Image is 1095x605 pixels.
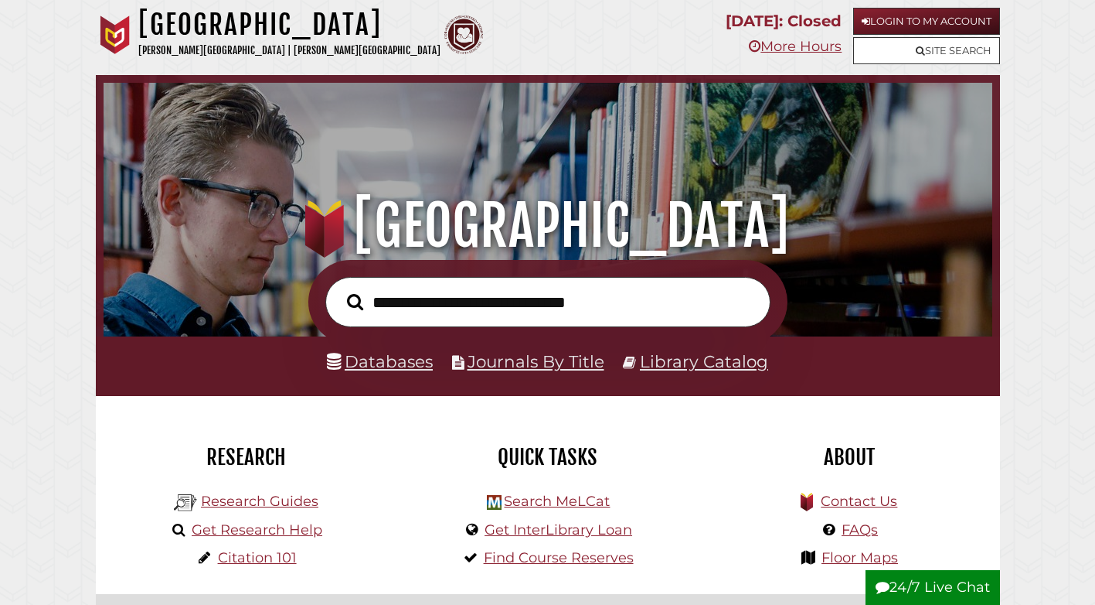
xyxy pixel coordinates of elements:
p: [DATE]: Closed [726,8,842,35]
a: Floor Maps [821,549,898,566]
a: More Hours [749,38,842,55]
h2: Research [107,444,386,470]
a: Search MeLCat [504,493,610,510]
a: FAQs [842,521,878,538]
h2: Quick Tasks [409,444,687,470]
a: Contact Us [821,493,897,510]
a: Journals By Title [468,351,604,371]
a: Find Course Reserves [484,549,634,566]
a: Research Guides [201,493,318,510]
i: Search [347,293,363,311]
a: Login to My Account [853,8,1000,35]
h1: [GEOGRAPHIC_DATA] [138,8,440,42]
img: Hekman Library Logo [174,491,197,514]
a: Databases [327,351,433,371]
img: Calvin University [96,15,134,54]
a: Citation 101 [218,549,297,566]
a: Get Research Help [192,521,322,538]
img: Hekman Library Logo [487,495,502,510]
h1: [GEOGRAPHIC_DATA] [120,192,976,260]
img: Calvin Theological Seminary [444,15,483,54]
h2: About [710,444,988,470]
a: Site Search [853,37,1000,64]
a: Library Catalog [640,351,768,371]
button: Search [339,289,371,314]
p: [PERSON_NAME][GEOGRAPHIC_DATA] | [PERSON_NAME][GEOGRAPHIC_DATA] [138,42,440,60]
a: Get InterLibrary Loan [485,521,632,538]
